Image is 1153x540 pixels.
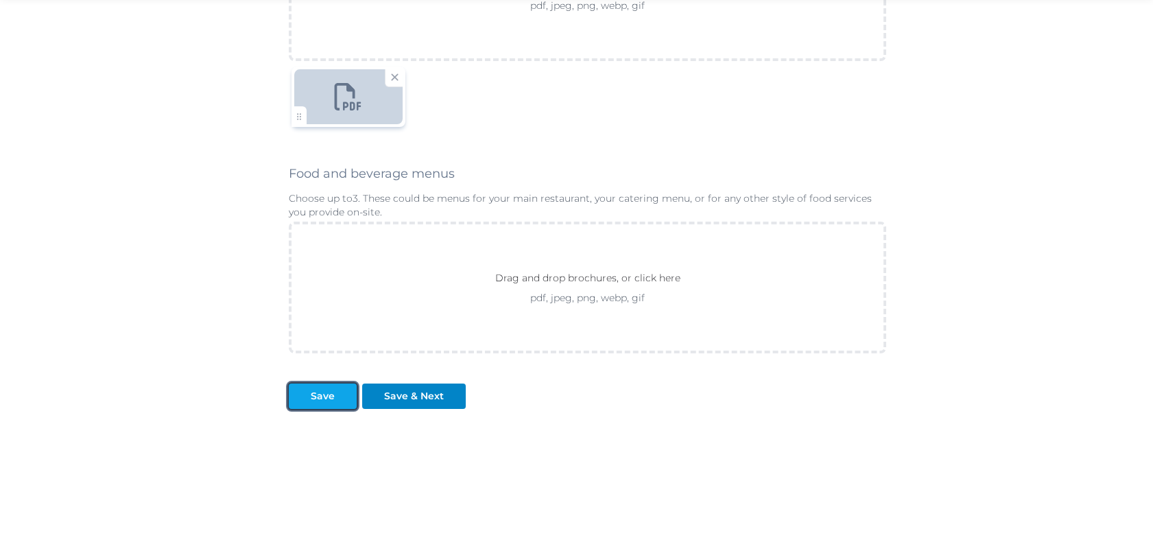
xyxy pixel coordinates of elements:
label: Food and beverage menus [289,164,455,183]
button: Save [289,384,357,409]
div: Save & Next [384,389,444,403]
p: Drag and drop brochures, or click here [484,270,691,291]
button: Save & Next [362,384,466,409]
div: Save [311,389,335,403]
p: Choose up to 3 . These could be menus for your main restaurant, your catering menu, or for any ot... [289,191,887,219]
p: pdf, jpeg, png, webp, gif [470,291,704,305]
